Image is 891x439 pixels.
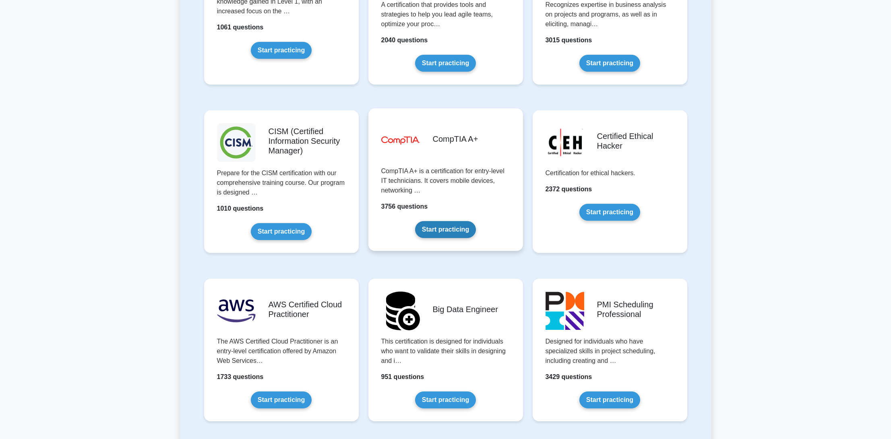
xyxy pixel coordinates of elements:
[415,391,476,408] a: Start practicing
[415,221,476,238] a: Start practicing
[251,223,312,240] a: Start practicing
[579,204,640,221] a: Start practicing
[579,55,640,72] a: Start practicing
[415,55,476,72] a: Start practicing
[251,42,312,59] a: Start practicing
[251,391,312,408] a: Start practicing
[579,391,640,408] a: Start practicing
